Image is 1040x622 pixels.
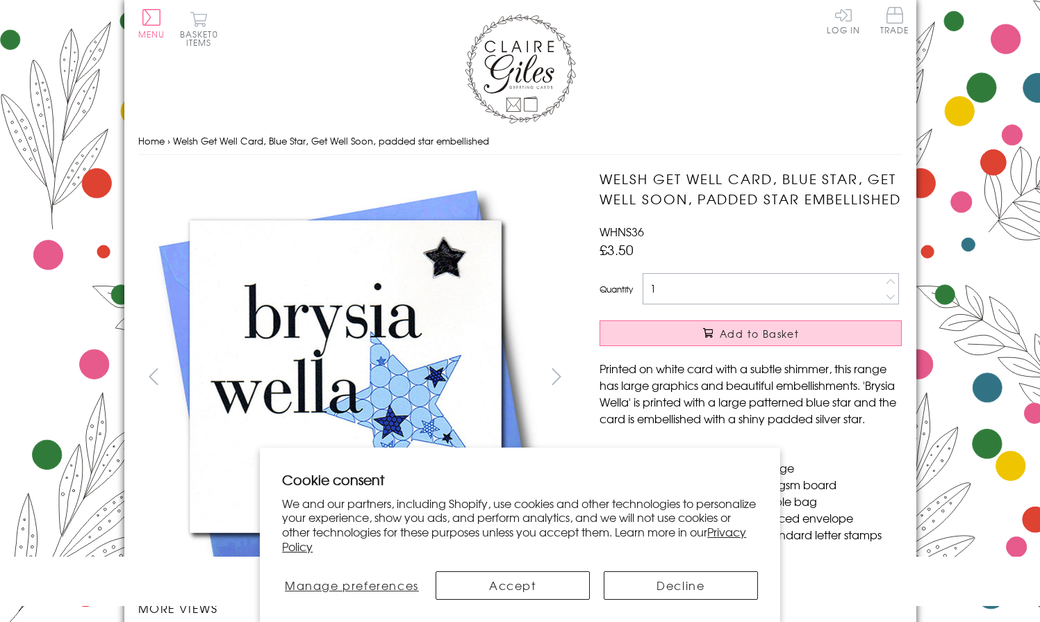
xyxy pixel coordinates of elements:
button: Manage preferences [282,571,421,600]
span: › [167,134,170,147]
li: Dimensions: 150mm x 150mm [613,443,902,459]
span: Welsh Get Well Card, Blue Star, Get Well Soon, padded star embellished [173,134,489,147]
a: Trade [880,7,909,37]
label: Quantity [600,283,633,295]
button: Decline [604,571,758,600]
p: We and our partners, including Shopify, use cookies and other technologies to personalize your ex... [282,496,758,554]
button: next [540,361,572,392]
span: Add to Basket [720,327,799,341]
a: Log In [827,7,860,34]
button: Menu [138,9,165,38]
span: WHNS36 [600,223,644,240]
nav: breadcrumbs [138,127,902,156]
a: Home [138,134,165,147]
button: Accept [436,571,590,600]
button: Basket0 items [180,11,218,47]
p: Printed on white card with a subtle shimmer, this range has large graphics and beautiful embellis... [600,360,902,427]
span: Trade [880,7,909,34]
img: Welsh Get Well Card, Blue Star, Get Well Soon, padded star embellished [138,169,555,586]
h2: Cookie consent [282,470,758,489]
span: Menu [138,28,165,40]
span: £3.50 [600,240,634,259]
h3: More views [138,600,572,616]
a: Privacy Policy [282,523,746,555]
span: 0 items [186,28,218,49]
span: Manage preferences [285,577,419,594]
button: prev [138,361,170,392]
img: Claire Giles Greetings Cards [465,14,576,124]
button: Add to Basket [600,320,902,346]
h1: Welsh Get Well Card, Blue Star, Get Well Soon, padded star embellished [600,169,902,209]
